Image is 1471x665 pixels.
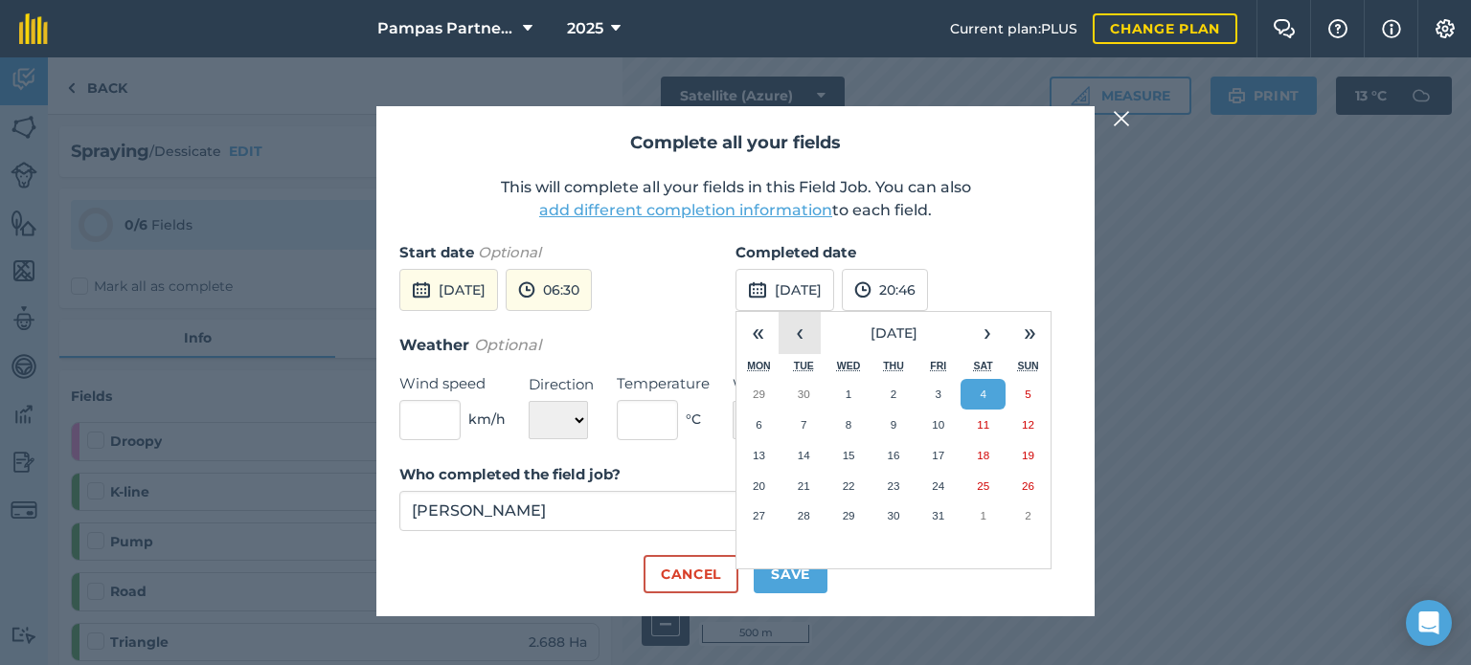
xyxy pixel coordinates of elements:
em: Optional [474,336,541,354]
h3: Weather [399,333,1072,358]
button: October 19, 2025 [1006,440,1051,471]
abbr: Wednesday [837,360,861,371]
button: October 24, 2025 [916,471,961,501]
button: October 29, 2025 [826,500,871,531]
button: October 10, 2025 [916,410,961,440]
button: 06:30 [506,269,592,311]
abbr: October 25, 2025 [977,479,989,492]
button: October 18, 2025 [961,440,1006,471]
abbr: October 6, 2025 [756,418,761,431]
label: Direction [529,373,594,396]
button: October 14, 2025 [781,440,826,471]
button: October 25, 2025 [961,471,1006,501]
img: svg+xml;base64,PD94bWwgdmVyc2lvbj0iMS4wIiBlbmNvZGluZz0idXRmLTgiPz4KPCEtLSBHZW5lcmF0b3I6IEFkb2JlIE... [854,278,871,301]
abbr: October 11, 2025 [977,418,989,431]
abbr: October 21, 2025 [798,479,810,492]
abbr: October 18, 2025 [977,449,989,461]
abbr: October 23, 2025 [887,479,899,492]
abbr: Tuesday [794,360,814,371]
button: October 23, 2025 [871,471,917,501]
abbr: October 13, 2025 [753,449,765,461]
button: October 17, 2025 [916,440,961,471]
abbr: October 16, 2025 [887,449,899,461]
button: October 31, 2025 [916,500,961,531]
a: Change plan [1093,13,1237,44]
abbr: October 3, 2025 [936,388,941,400]
label: Temperature [617,372,710,395]
button: October 8, 2025 [826,410,871,440]
button: October 3, 2025 [916,379,961,410]
button: November 2, 2025 [1006,500,1051,531]
strong: Completed date [735,243,856,261]
p: This will complete all your fields in this Field Job. You can also to each field. [399,176,1072,222]
abbr: October 27, 2025 [753,509,765,521]
button: [DATE] [735,269,834,311]
abbr: October 29, 2025 [843,509,855,521]
button: [DATE] [399,269,498,311]
button: November 1, 2025 [961,500,1006,531]
abbr: September 29, 2025 [753,388,765,400]
span: km/h [468,409,506,430]
button: October 20, 2025 [736,471,781,501]
button: [DATE] [821,312,966,354]
button: October 27, 2025 [736,500,781,531]
img: svg+xml;base64,PHN2ZyB4bWxucz0iaHR0cDovL3d3dy53My5vcmcvMjAwMC9zdmciIHdpZHRoPSIyMiIgaGVpZ2h0PSIzMC... [1113,107,1130,130]
button: October 1, 2025 [826,379,871,410]
img: A question mark icon [1326,19,1349,38]
img: fieldmargin Logo [19,13,48,44]
abbr: October 4, 2025 [980,388,985,400]
abbr: November 2, 2025 [1025,509,1030,521]
abbr: October 14, 2025 [798,449,810,461]
abbr: October 22, 2025 [843,479,855,492]
abbr: October 1, 2025 [846,388,851,400]
div: Open Intercom Messenger [1406,600,1452,646]
abbr: Saturday [974,360,993,371]
abbr: October 17, 2025 [932,449,944,461]
button: October 15, 2025 [826,440,871,471]
button: October 12, 2025 [1006,410,1051,440]
abbr: October 20, 2025 [753,479,765,492]
abbr: Sunday [1017,360,1038,371]
button: October 26, 2025 [1006,471,1051,501]
h2: Complete all your fields [399,129,1072,157]
button: September 29, 2025 [736,379,781,410]
abbr: October 15, 2025 [843,449,855,461]
button: October 28, 2025 [781,500,826,531]
abbr: October 12, 2025 [1022,418,1034,431]
button: 20:46 [842,269,928,311]
img: svg+xml;base64,PHN2ZyB4bWxucz0iaHR0cDovL3d3dy53My5vcmcvMjAwMC9zdmciIHdpZHRoPSIxNyIgaGVpZ2h0PSIxNy... [1382,17,1401,40]
img: A cog icon [1434,19,1457,38]
abbr: October 19, 2025 [1022,449,1034,461]
span: 2025 [567,17,603,40]
button: October 7, 2025 [781,410,826,440]
label: Weather [733,373,827,396]
abbr: Monday [747,360,771,371]
abbr: October 10, 2025 [932,418,944,431]
abbr: October 2, 2025 [891,388,896,400]
abbr: Friday [930,360,946,371]
button: October 4, 2025 [961,379,1006,410]
button: October 30, 2025 [871,500,917,531]
button: September 30, 2025 [781,379,826,410]
span: Current plan : PLUS [950,18,1077,39]
button: ‹ [779,312,821,354]
span: [DATE] [871,324,917,342]
abbr: October 24, 2025 [932,479,944,492]
abbr: October 31, 2025 [932,509,944,521]
abbr: October 7, 2025 [801,418,806,431]
abbr: Thursday [883,360,904,371]
abbr: October 30, 2025 [887,509,899,521]
abbr: October 8, 2025 [846,418,851,431]
abbr: October 28, 2025 [798,509,810,521]
abbr: October 26, 2025 [1022,479,1034,492]
em: Optional [478,243,541,261]
button: October 6, 2025 [736,410,781,440]
button: add different completion information [539,199,832,222]
button: » [1008,312,1051,354]
img: svg+xml;base64,PD94bWwgdmVyc2lvbj0iMS4wIiBlbmNvZGluZz0idXRmLTgiPz4KPCEtLSBHZW5lcmF0b3I6IEFkb2JlIE... [412,278,431,301]
img: svg+xml;base64,PD94bWwgdmVyc2lvbj0iMS4wIiBlbmNvZGluZz0idXRmLTgiPz4KPCEtLSBHZW5lcmF0b3I6IEFkb2JlIE... [518,278,535,301]
button: › [966,312,1008,354]
abbr: October 5, 2025 [1025,388,1030,400]
strong: Start date [399,243,474,261]
button: October 11, 2025 [961,410,1006,440]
